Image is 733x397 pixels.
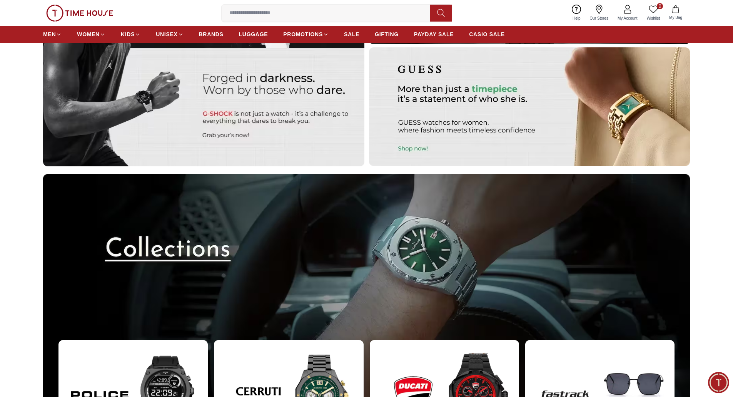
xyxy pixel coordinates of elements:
img: ... [46,5,113,22]
span: My Bag [666,15,685,20]
span: KIDS [121,30,135,38]
a: PROMOTIONS [283,27,329,41]
a: PAYDAY SALE [414,27,454,41]
span: Wishlist [644,15,663,21]
span: MEN [43,30,56,38]
span: Our Stores [587,15,611,21]
a: Our Stores [585,3,613,23]
a: MEN [43,27,62,41]
a: GIFTING [375,27,399,41]
a: SALE [344,27,359,41]
span: CASIO SALE [469,30,505,38]
span: BRANDS [199,30,224,38]
span: LUGGAGE [239,30,268,38]
a: Help [568,3,585,23]
a: KIDS [121,27,140,41]
a: 0Wishlist [642,3,665,23]
a: CASIO SALE [469,27,505,41]
span: GIFTING [375,30,399,38]
span: PROMOTIONS [283,30,323,38]
button: My Bag [665,4,687,22]
span: WOMEN [77,30,100,38]
img: Banner 3 [369,47,690,166]
div: Chat Widget [708,372,729,393]
span: My Account [614,15,641,21]
a: WOMEN [77,27,105,41]
a: UNISEX [156,27,183,41]
span: 0 [657,3,663,9]
span: Help [569,15,584,21]
span: PAYDAY SALE [414,30,454,38]
a: BRANDS [199,27,224,41]
span: UNISEX [156,30,177,38]
span: SALE [344,30,359,38]
a: LUGGAGE [239,27,268,41]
